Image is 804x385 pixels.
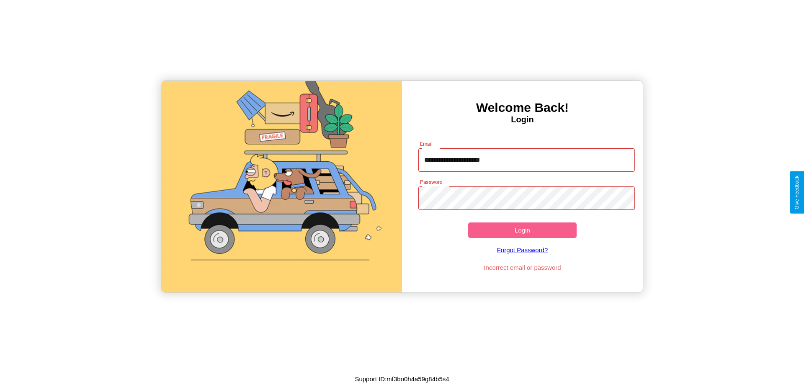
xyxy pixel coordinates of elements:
p: Support ID: mf3bo0h4a59g84b5s4 [355,373,449,385]
button: Login [468,222,577,238]
h4: Login [402,115,643,124]
h3: Welcome Back! [402,101,643,115]
label: Email [420,140,433,147]
a: Forgot Password? [414,238,631,262]
img: gif [161,81,402,292]
div: Give Feedback [794,176,800,209]
p: Incorrect email or password [414,262,631,273]
label: Password [420,178,442,186]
